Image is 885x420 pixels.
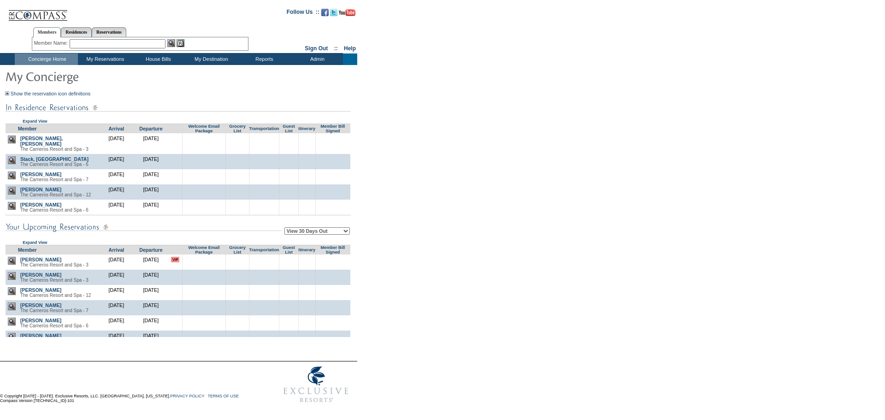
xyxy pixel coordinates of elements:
[99,154,134,169] td: [DATE]
[289,302,289,303] img: blank.gif
[237,136,238,136] img: blank.gif
[264,287,265,288] img: blank.gif
[134,254,168,270] td: [DATE]
[307,136,307,136] img: blank.gif
[23,119,47,124] a: Expand View
[23,240,47,245] a: Expand View
[237,302,238,303] img: blank.gif
[20,287,61,293] a: [PERSON_NAME]
[99,184,134,200] td: [DATE]
[20,302,61,308] a: [PERSON_NAME]
[249,126,279,131] a: Transportation
[283,124,295,133] a: Guest List
[264,136,265,136] img: blank.gif
[134,200,168,215] td: [DATE]
[229,124,246,133] a: Grocery List
[33,27,61,37] a: Members
[20,136,63,147] a: [PERSON_NAME], [PERSON_NAME]
[34,39,70,47] div: Member Name:
[287,8,319,19] td: Follow Us ::
[184,53,237,65] td: My Destination
[20,293,91,298] span: The Carneros Resort and Spa - 12
[134,169,168,184] td: [DATE]
[20,272,61,278] a: [PERSON_NAME]
[20,257,61,262] a: [PERSON_NAME]
[20,207,88,213] span: The Carneros Resort and Spa - 6
[170,394,204,398] a: PRIVACY POLICY
[8,202,16,210] img: view
[134,133,168,154] td: [DATE]
[5,91,9,95] img: Show the reservation icon definitions
[305,45,328,52] a: Sign Out
[289,136,289,136] img: blank.gif
[11,91,91,96] a: Show the reservation icon definitions
[275,361,357,408] img: Exclusive Resorts
[134,300,168,315] td: [DATE]
[134,331,168,346] td: [DATE]
[8,2,68,21] img: Compass Home
[134,154,168,169] td: [DATE]
[8,172,16,179] img: view
[99,270,134,285] td: [DATE]
[20,202,61,207] a: [PERSON_NAME]
[20,308,88,313] span: The Carneros Resort and Spa - 7
[61,27,92,37] a: Residences
[289,156,289,157] img: blank.gif
[99,331,134,346] td: [DATE]
[330,9,337,16] img: Follow us on Twitter
[237,156,238,157] img: blank.gif
[18,247,37,253] a: Member
[8,333,16,341] img: view
[167,39,175,47] img: View
[20,278,88,283] span: The Carneros Resort and Spa - 3
[307,302,307,303] img: blank.gif
[8,318,16,325] img: view
[20,147,88,152] span: The Carneros Resort and Spa - 3
[249,248,279,252] a: Transportation
[15,53,78,65] td: Concierge Home
[8,136,16,143] img: view
[78,53,131,65] td: My Reservations
[289,287,289,288] img: blank.gif
[283,245,295,254] a: Guest List
[20,162,88,167] span: The Carneros Resort and Spa - 6
[134,315,168,331] td: [DATE]
[188,245,219,254] a: Welcome Email Package
[307,156,307,157] img: blank.gif
[188,124,219,133] a: Welcome Email Package
[298,126,315,131] a: Itinerary
[99,169,134,184] td: [DATE]
[20,156,88,162] a: Stack, [GEOGRAPHIC_DATA]
[208,394,239,398] a: TERMS OF USE
[5,221,282,233] img: subTtlConUpcomingReservatio.gif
